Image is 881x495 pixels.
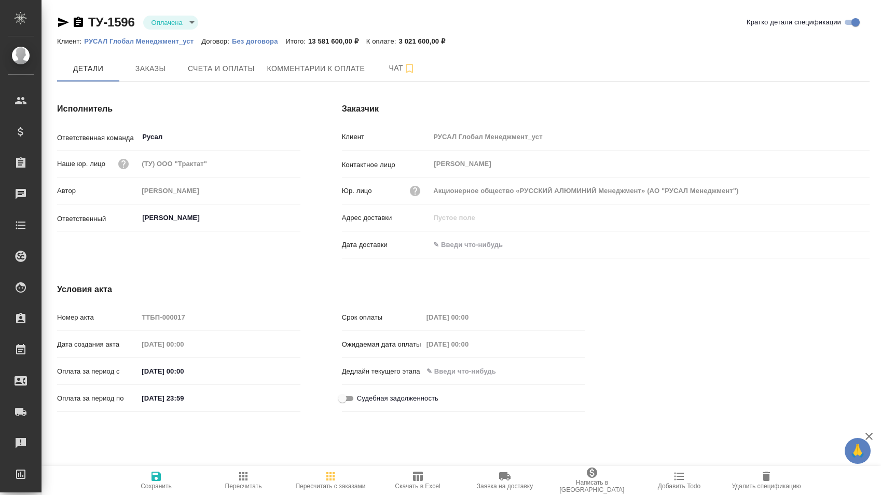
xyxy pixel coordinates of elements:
[148,18,186,27] button: Оплачена
[377,62,427,75] span: Чат
[342,186,372,196] p: Юр. лицо
[63,62,113,75] span: Детали
[399,37,453,45] p: 3 021 600,00 ₽
[72,16,85,29] button: Скопировать ссылку
[849,440,866,462] span: 🙏
[138,337,229,352] input: Пустое поле
[57,103,300,115] h4: Исполнитель
[366,37,399,45] p: К оплате:
[84,36,201,45] a: РУСАЛ Глобал Менеджмент_уст
[423,337,514,352] input: Пустое поле
[342,160,430,170] p: Контактное лицо
[430,183,870,198] input: Пустое поле
[342,366,423,377] p: Дедлайн текущего этапа
[201,37,232,45] p: Договор:
[232,36,286,45] a: Без договора
[747,17,841,27] span: Кратко детали спецификации
[57,159,105,169] p: Наше юр. лицо
[126,62,175,75] span: Заказы
[138,183,300,198] input: Пустое поле
[342,132,430,142] p: Клиент
[88,15,135,29] a: ТУ-1596
[430,237,520,252] input: ✎ Введи что-нибудь
[138,310,300,325] input: Пустое поле
[423,364,514,379] input: ✎ Введи что-нибудь
[188,62,255,75] span: Счета и оплаты
[57,393,138,404] p: Оплата за период по
[57,339,138,350] p: Дата создания акта
[357,393,438,404] span: Судебная задолженность
[267,62,365,75] span: Комментарии к оплате
[57,312,138,323] p: Номер акта
[57,37,84,45] p: Клиент:
[57,214,138,224] p: Ответственный
[138,364,229,379] input: ✎ Введи что-нибудь
[423,310,514,325] input: Пустое поле
[84,37,201,45] p: РУСАЛ Глобал Менеджмент_уст
[232,37,286,45] p: Без договора
[57,186,138,196] p: Автор
[138,156,300,171] input: Пустое поле
[295,136,297,138] button: Open
[286,37,308,45] p: Итого:
[57,366,138,377] p: Оплата за период с
[342,312,423,323] p: Срок оплаты
[57,133,138,143] p: Ответственная команда
[143,16,198,30] div: Оплачена
[342,103,870,115] h4: Заказчик
[57,283,585,296] h4: Условия акта
[342,213,430,223] p: Адрес доставки
[342,240,430,250] p: Дата доставки
[342,339,423,350] p: Ожидаемая дата оплаты
[57,16,70,29] button: Скопировать ссылку для ЯМессенджера
[308,37,366,45] p: 13 581 600,00 ₽
[403,62,416,75] svg: Подписаться
[430,210,870,225] input: Пустое поле
[845,438,871,464] button: 🙏
[295,217,297,219] button: Open
[430,129,870,144] input: Пустое поле
[138,391,229,406] input: ✎ Введи что-нибудь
